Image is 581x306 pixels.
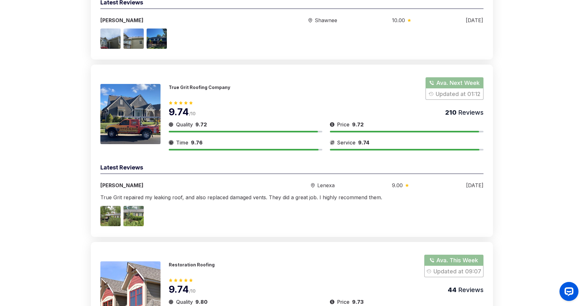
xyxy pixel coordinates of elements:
[308,18,312,23] img: slider icon
[189,288,196,294] span: /10
[466,16,483,24] div: [DATE]
[554,279,581,306] iframe: OpenWidget widget
[123,206,144,226] img: Image 2
[330,139,335,146] img: slider icon
[123,29,144,49] img: Image 2
[100,206,121,226] img: Image 1
[169,262,215,267] p: Restoration Roofing
[100,194,382,201] span: True Grit repaired my leaking roof, and also replaced damaged vents. They did a great job. I high...
[352,121,364,128] span: 9.72
[358,139,369,146] span: 9.74
[169,85,230,90] p: True Grit Roofing Company
[169,298,174,306] img: slider icon
[100,16,254,24] div: [PERSON_NAME]
[169,139,174,146] img: slider icon
[100,182,254,189] div: [PERSON_NAME]
[317,182,335,189] span: Lenexa
[457,109,483,116] span: Reviews
[448,286,457,294] span: 44
[407,19,411,22] img: slider icon
[337,298,350,306] span: Price
[191,139,203,146] span: 9.76
[392,182,403,189] span: 9.00
[337,139,356,146] span: Service
[195,299,207,305] span: 9.80
[330,121,335,128] img: slider icon
[169,121,174,128] img: slider icon
[337,121,350,128] span: Price
[330,298,335,306] img: slider icon
[189,111,196,116] span: /10
[169,106,189,118] span: 9.74
[176,139,188,146] span: Time
[445,109,457,116] span: 210
[176,298,193,306] span: Quality
[100,84,161,144] img: 175388166690728.jpeg
[457,286,483,294] span: Reviews
[392,16,405,24] span: 10.00
[100,163,483,174] div: Latest Reviews
[405,184,409,187] img: slider icon
[311,183,315,188] img: slider icon
[147,29,167,49] img: Image 3
[169,284,189,295] span: 9.74
[100,29,121,49] img: Image 1
[176,121,193,128] span: Quality
[195,121,207,128] span: 9.72
[315,16,337,24] span: Shawnee
[352,299,363,305] span: 9.73
[466,182,483,189] div: [DATE]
